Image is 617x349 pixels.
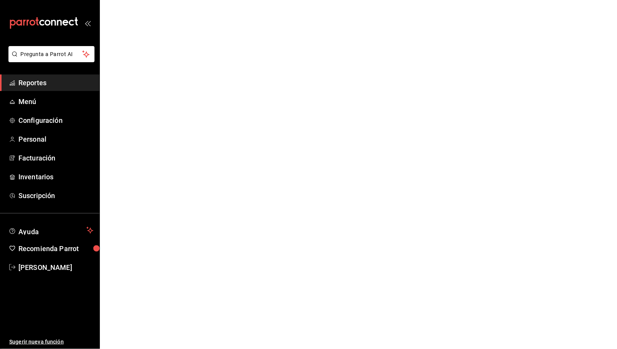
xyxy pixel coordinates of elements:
[18,262,93,273] span: [PERSON_NAME]
[5,56,95,64] a: Pregunta a Parrot AI
[18,226,83,235] span: Ayuda
[18,243,93,254] span: Recomienda Parrot
[18,134,93,144] span: Personal
[18,115,93,126] span: Configuración
[85,20,91,26] button: open_drawer_menu
[18,172,93,182] span: Inventarios
[9,338,93,346] span: Sugerir nueva función
[18,96,93,107] span: Menú
[18,153,93,163] span: Facturación
[21,50,83,58] span: Pregunta a Parrot AI
[18,78,93,88] span: Reportes
[8,46,95,62] button: Pregunta a Parrot AI
[18,190,93,201] span: Suscripción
